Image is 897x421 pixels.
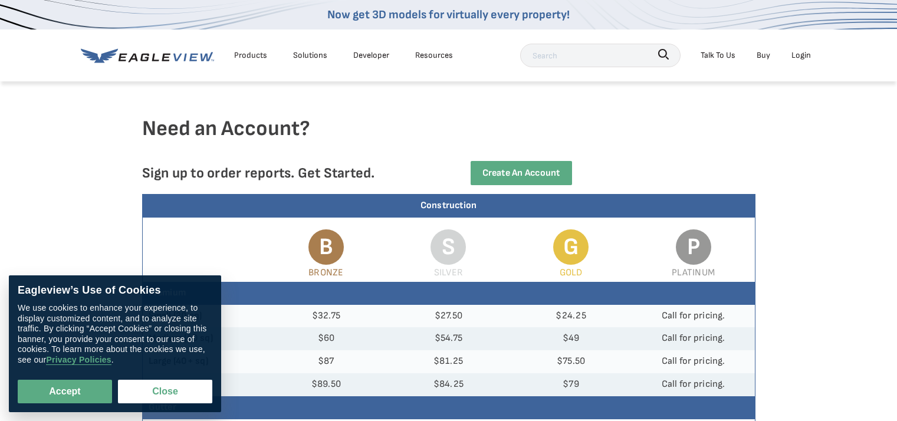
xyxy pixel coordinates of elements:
[18,380,112,403] button: Accept
[510,327,632,350] td: $49
[142,116,755,161] h4: Need an Account?
[265,373,387,396] td: $89.50
[143,282,755,305] th: Premium
[265,327,387,350] td: $60
[265,305,387,328] td: $32.75
[632,350,755,373] td: Call for pricing.
[632,373,755,396] td: Call for pricing.
[143,195,755,218] div: Construction
[142,165,430,182] p: Sign up to order reports. Get Started.
[520,44,681,67] input: Search
[293,48,327,63] div: Solutions
[308,267,343,278] span: Bronze
[353,48,389,63] a: Developer
[327,8,570,22] a: Now get 3D models for virtually every property!
[510,373,632,396] td: $79
[234,48,267,63] div: Products
[308,229,344,265] span: B
[632,305,755,328] td: Call for pricing.
[553,229,589,265] span: G
[415,48,453,63] div: Resources
[387,305,510,328] td: $27.50
[387,327,510,350] td: $54.75
[757,48,770,63] a: Buy
[143,396,755,419] th: Gutter
[18,284,212,297] div: Eagleview’s Use of Cookies
[676,229,711,265] span: P
[387,373,510,396] td: $84.25
[701,48,735,63] div: Talk To Us
[471,161,572,185] a: Create an Account
[510,350,632,373] td: $75.50
[434,267,463,278] span: Silver
[18,303,212,365] div: We use cookies to enhance your experience, to display customized content, and to analyze site tra...
[46,355,111,365] a: Privacy Policies
[431,229,466,265] span: S
[510,305,632,328] td: $24.25
[791,48,811,63] div: Login
[560,267,583,278] span: Gold
[387,350,510,373] td: $81.25
[265,350,387,373] td: $87
[118,380,212,403] button: Close
[672,267,715,278] span: Platinum
[632,327,755,350] td: Call for pricing.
